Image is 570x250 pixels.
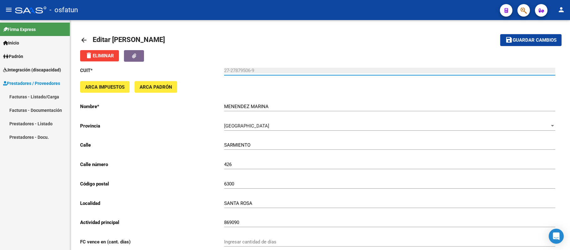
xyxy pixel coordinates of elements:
[85,84,125,90] span: ARCA Impuestos
[3,39,19,46] span: Inicio
[80,81,130,93] button: ARCA Impuestos
[3,66,61,73] span: Integración (discapacidad)
[500,34,562,46] button: Guardar cambios
[3,26,36,33] span: Firma Express
[80,200,224,207] p: Localidad
[85,53,114,59] span: Eliminar
[49,3,78,17] span: - osfatun
[80,142,224,148] p: Calle
[80,180,224,187] p: Código postal
[505,36,513,44] mat-icon: save
[85,52,93,59] mat-icon: delete
[5,6,13,13] mat-icon: menu
[80,122,224,129] p: Provincia
[80,67,224,74] p: CUIT
[3,80,60,87] span: Prestadores / Proveedores
[3,53,23,60] span: Padrón
[140,84,172,90] span: ARCA Padrón
[549,229,564,244] div: Open Intercom Messenger
[93,36,165,44] span: Editar [PERSON_NAME]
[135,81,177,93] button: ARCA Padrón
[80,103,224,110] p: Nombre
[80,50,119,61] button: Eliminar
[224,123,269,129] span: [GEOGRAPHIC_DATA]
[80,238,224,245] p: FC vence en (cant. días)
[80,219,224,226] p: Actividad principal
[513,38,557,43] span: Guardar cambios
[557,6,565,13] mat-icon: person
[80,161,224,168] p: Calle número
[80,36,88,44] mat-icon: arrow_back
